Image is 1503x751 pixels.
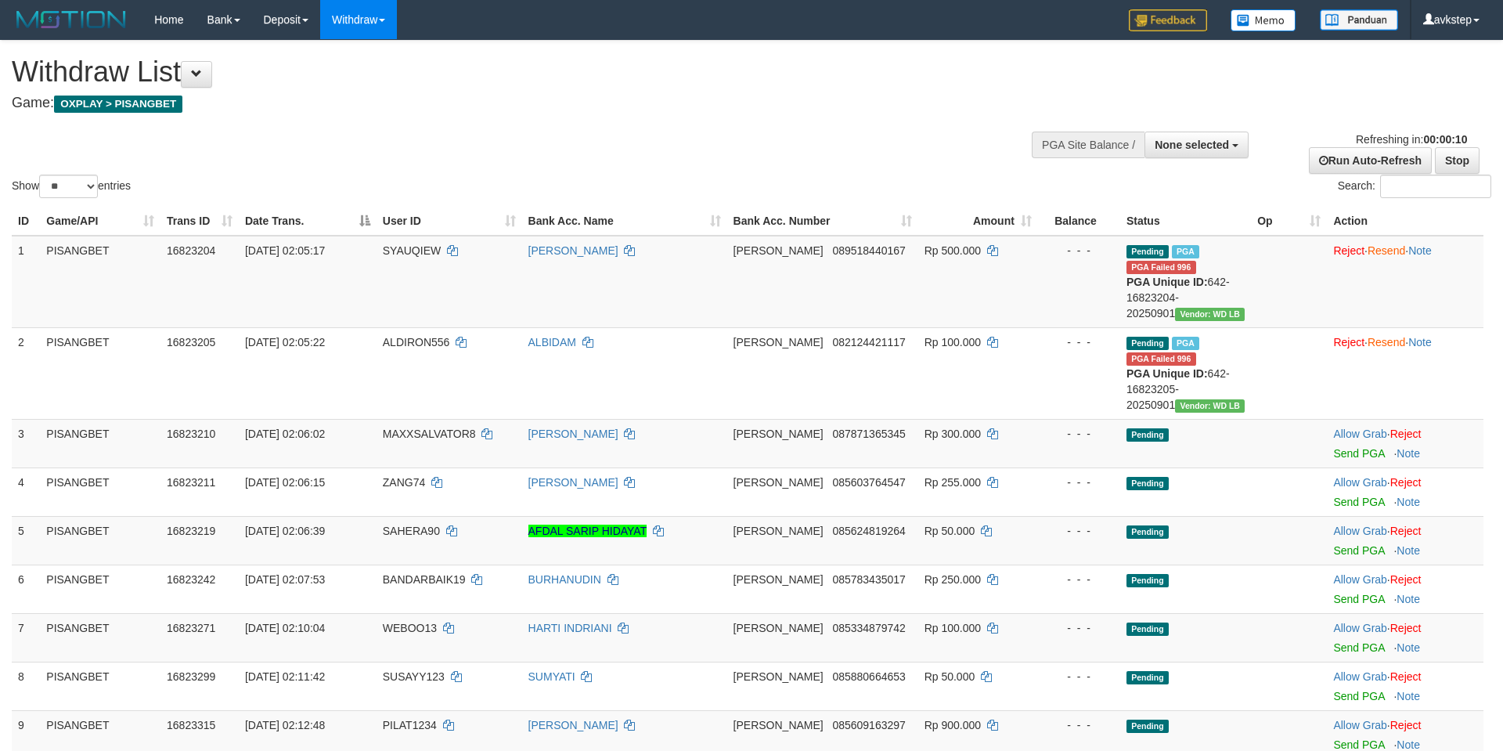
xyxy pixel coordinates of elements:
[528,336,576,348] a: ALBIDAM
[522,207,727,236] th: Bank Acc. Name: activate to sort column ascending
[54,96,182,113] span: OXPLAY > PISANGBET
[1126,477,1169,490] span: Pending
[1333,593,1384,605] a: Send PGA
[12,565,40,613] td: 6
[1126,428,1169,442] span: Pending
[245,525,325,537] span: [DATE] 02:06:39
[1390,670,1422,683] a: Reject
[383,336,450,348] span: ALDIRON556
[1333,670,1386,683] a: Allow Grab
[1144,132,1249,158] button: None selected
[1333,690,1384,702] a: Send PGA
[1333,244,1364,257] a: Reject
[925,476,981,489] span: Rp 255.000
[1172,337,1199,350] span: Marked by avknovita
[383,428,476,440] span: MAXXSALVATOR8
[1032,132,1144,158] div: PGA Site Balance /
[1333,447,1384,460] a: Send PGA
[1126,245,1169,258] span: Pending
[1397,738,1420,751] a: Note
[925,719,981,731] span: Rp 900.000
[12,175,131,198] label: Show entries
[40,419,160,468] td: PISANGBET
[1333,496,1384,508] a: Send PGA
[925,622,981,634] span: Rp 100.000
[1338,175,1491,198] label: Search:
[1397,690,1420,702] a: Note
[383,573,466,586] span: BANDARBAIK19
[1390,622,1422,634] a: Reject
[925,573,981,586] span: Rp 250.000
[1044,717,1114,733] div: - - -
[245,719,325,731] span: [DATE] 02:12:48
[1172,245,1199,258] span: Marked by avknovita
[727,207,918,236] th: Bank Acc. Number: activate to sort column ascending
[12,96,986,111] h4: Game:
[245,670,325,683] span: [DATE] 02:11:42
[528,244,618,257] a: [PERSON_NAME]
[1333,476,1386,489] a: Allow Grab
[1327,327,1483,419] td: · ·
[167,719,215,731] span: 16823315
[1390,428,1422,440] a: Reject
[383,719,437,731] span: PILAT1234
[925,670,975,683] span: Rp 50.000
[39,175,98,198] select: Showentries
[245,428,325,440] span: [DATE] 02:06:02
[40,207,160,236] th: Game/API: activate to sort column ascending
[1333,336,1364,348] a: Reject
[733,719,824,731] span: [PERSON_NAME]
[832,428,905,440] span: Copy 087871365345 to clipboard
[1044,334,1114,350] div: - - -
[832,336,905,348] span: Copy 082124421117 to clipboard
[245,573,325,586] span: [DATE] 02:07:53
[12,8,131,31] img: MOTION_logo.png
[1126,276,1208,288] b: PGA Unique ID:
[167,244,215,257] span: 16823204
[1327,236,1483,328] td: · ·
[1397,641,1420,654] a: Note
[40,516,160,565] td: PISANGBET
[1038,207,1120,236] th: Balance
[239,207,377,236] th: Date Trans.: activate to sort column descending
[733,476,824,489] span: [PERSON_NAME]
[528,525,647,537] a: AFDAL SARIP HIDAYAT
[12,207,40,236] th: ID
[40,565,160,613] td: PISANGBET
[1390,525,1422,537] a: Reject
[12,419,40,468] td: 3
[1120,207,1251,236] th: Status
[40,236,160,328] td: PISANGBET
[733,573,824,586] span: [PERSON_NAME]
[383,525,440,537] span: SAHERA90
[1327,468,1483,516] td: ·
[1120,236,1251,328] td: 642-16823204-20250901
[383,244,441,257] span: SYAUQIEW
[1126,337,1169,350] span: Pending
[167,670,215,683] span: 16823299
[1390,476,1422,489] a: Reject
[12,516,40,565] td: 5
[1126,671,1169,684] span: Pending
[12,56,986,88] h1: Withdraw List
[733,428,824,440] span: [PERSON_NAME]
[1327,613,1483,662] td: ·
[1397,593,1420,605] a: Note
[925,428,981,440] span: Rp 300.000
[40,468,160,516] td: PISANGBET
[528,428,618,440] a: [PERSON_NAME]
[1333,573,1389,586] span: ·
[40,327,160,419] td: PISANGBET
[167,573,215,586] span: 16823242
[383,622,437,634] span: WEBOO13
[832,573,905,586] span: Copy 085783435017 to clipboard
[925,244,981,257] span: Rp 500.000
[1333,525,1389,537] span: ·
[1333,544,1384,557] a: Send PGA
[245,336,325,348] span: [DATE] 02:05:22
[1333,525,1386,537] a: Allow Grab
[832,670,905,683] span: Copy 085880664653 to clipboard
[1044,572,1114,587] div: - - -
[1333,428,1386,440] a: Allow Grab
[832,476,905,489] span: Copy 085603764547 to clipboard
